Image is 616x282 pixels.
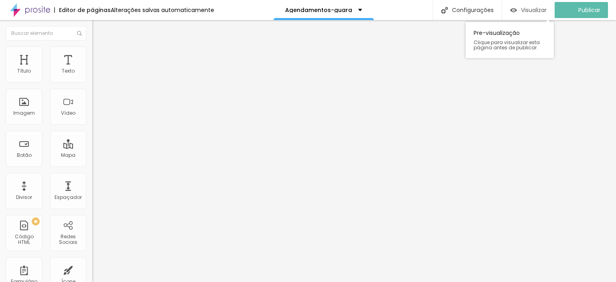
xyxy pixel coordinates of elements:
div: Vídeo [61,110,75,116]
div: Título [17,68,31,74]
span: Clique para visualizar esta página antes de publicar. [474,40,546,50]
div: Divisor [16,195,32,200]
div: Texto [62,68,75,74]
div: Alterações salvas automaticamente [111,7,214,13]
iframe: Editor [92,20,616,282]
p: Agendamentos-guara [285,7,352,13]
div: Mapa [61,152,75,158]
img: view-1.svg [510,7,517,14]
div: Imagem [13,110,35,116]
div: Espaçador [55,195,82,200]
div: Código HTML [8,234,40,245]
div: Botão [17,152,32,158]
button: Publicar [555,2,608,18]
span: Visualizar [521,7,547,13]
img: Icone [441,7,448,14]
input: Buscar elemento [6,26,86,41]
img: Icone [77,31,82,36]
span: Publicar [578,7,600,13]
div: Redes Sociais [52,234,84,245]
div: Pre-visualização [466,22,554,58]
div: Editor de páginas [54,7,111,13]
button: Visualizar [502,2,555,18]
